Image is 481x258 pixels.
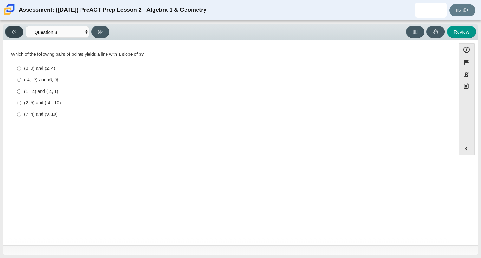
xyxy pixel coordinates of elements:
div: Assessment items [6,43,452,243]
div: Assessment: ([DATE]) PreACT Prep Lesson 2 - Algebra 1 & Geometry [19,3,206,18]
img: devon.johnson.g7FQB3 [426,5,436,15]
button: Review [447,26,476,38]
button: Open Accessibility Menu [459,43,475,56]
button: Notepad [459,81,475,94]
button: Toggle response masking [459,68,475,81]
div: Which of the following pairs of points yields a line with a slope of 3? [11,51,448,58]
div: (7, 4) and (9, 10) [24,111,445,118]
div: (-4, -7) and (6, 0) [24,77,445,83]
img: Carmen School of Science & Technology [3,3,16,16]
div: (2, 5) and (-4, -10) [24,100,445,106]
div: (3, 9) and (2, 4) [24,65,445,72]
a: Carmen School of Science & Technology [3,12,16,17]
button: Expand menu. Displays the button labels. [459,143,474,155]
a: Exit [449,4,475,16]
button: Flag item [459,56,475,68]
div: (1, -4) and (-4, 1) [24,88,445,95]
button: Raise Your Hand [426,26,445,38]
